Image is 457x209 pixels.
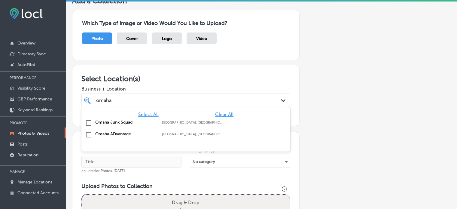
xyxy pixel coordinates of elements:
div: No category [190,157,290,167]
span: Select All [138,112,159,117]
span: eg. Interior Photos, [DATE] [81,169,125,173]
p: Photos & Videos [17,131,49,136]
h3: Which Type of Image or Video Would You Like to Upload? [82,20,290,26]
p: Overview [17,41,35,46]
p: Posts [17,142,28,147]
h3: Select Location(s) [81,74,290,83]
p: Manage Locations [17,180,52,185]
p: GBP Performance [17,97,52,102]
label: Omaha Junk Squad [95,120,156,125]
input: Title [81,156,181,168]
label: Omaha ADvantage [95,131,156,137]
p: Directory Sync [17,51,46,57]
span: Photo [91,36,103,41]
label: Omaha, NE, USA | Gretna, NE, USA | Valley, NE, USA | Bellevue, NE, USA | La Vista, NE, USA | Wate... [162,132,223,136]
p: Connected Accounts [17,190,59,195]
span: Cover [126,36,138,41]
p: Visibility Score [17,86,45,91]
span: Business + Location [81,86,290,92]
img: fda3e92497d09a02dc62c9cd864e3231.png [10,8,43,19]
span: Logo [162,36,172,41]
p: AutoPilot [17,62,35,67]
span: Clear All [215,112,233,117]
label: Omaha, NE, USA | Wahoo, NE, USA | Gretna, NE, USA | Valley, NE, USA | Bellevue, NE, USA | Papilli... [162,121,223,124]
h3: Upload Photos to Collection [81,183,290,189]
p: Reputation [17,152,38,158]
p: Keyword Rankings [17,107,53,112]
span: Video [196,36,207,41]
